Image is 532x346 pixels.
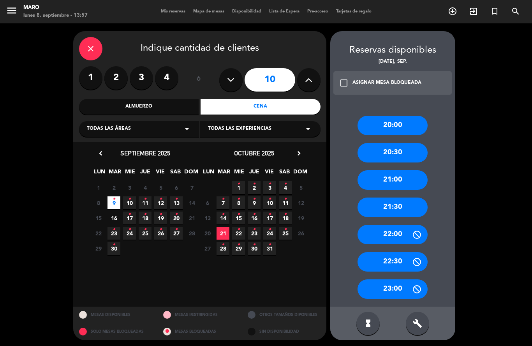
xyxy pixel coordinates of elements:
[279,181,292,194] span: 4
[92,196,105,209] span: 8
[242,307,326,323] div: OTROS TAMAÑOS DIPONIBLES
[330,43,455,58] div: Reservas disponibles
[263,212,276,224] span: 17
[490,7,499,16] i: turned_in_not
[358,116,428,135] div: 20:00
[113,223,115,236] i: •
[469,7,478,16] i: exit_to_app
[185,196,198,209] span: 14
[92,242,105,255] span: 29
[295,149,303,157] i: chevron_right
[139,181,151,194] span: 4
[202,167,215,180] span: LUN
[279,196,292,209] span: 11
[123,227,136,240] span: 24
[233,167,245,180] span: MIE
[157,307,242,323] div: MESAS RESTRINGIDAS
[201,242,214,255] span: 27
[186,66,211,94] div: ó
[123,196,136,209] span: 10
[201,227,214,240] span: 20
[232,181,245,194] span: 1
[139,167,151,180] span: JUE
[130,66,153,90] label: 3
[358,198,428,217] div: 21:30
[154,227,167,240] span: 26
[279,227,292,240] span: 25
[217,227,229,240] span: 21
[253,223,255,236] i: •
[253,208,255,221] i: •
[107,227,120,240] span: 23
[294,181,307,194] span: 5
[107,212,120,224] span: 16
[279,212,292,224] span: 18
[511,7,520,16] i: search
[139,227,151,240] span: 25
[184,167,197,180] span: DOM
[144,208,146,221] i: •
[248,196,261,209] span: 9
[284,193,287,205] i: •
[108,167,121,180] span: MAR
[170,227,183,240] span: 27
[358,279,428,299] div: 23:00
[208,125,271,133] span: Todas las experiencias
[201,212,214,224] span: 13
[157,9,189,14] span: Mis reservas
[170,181,183,194] span: 6
[363,319,373,328] i: hourglass_full
[139,212,151,224] span: 18
[170,196,183,209] span: 13
[175,193,178,205] i: •
[294,196,307,209] span: 12
[463,5,484,18] span: WALK IN
[155,66,178,90] label: 4
[23,12,88,19] div: lunes 8. septiembre - 13:57
[358,170,428,190] div: 21:00
[154,167,167,180] span: VIE
[284,223,287,236] i: •
[303,124,313,134] i: arrow_drop_down
[104,66,128,90] label: 2
[107,242,120,255] span: 30
[248,181,261,194] span: 2
[222,208,224,221] i: •
[268,208,271,221] i: •
[222,193,224,205] i: •
[232,196,245,209] span: 8
[248,227,261,240] span: 23
[169,167,182,180] span: SAB
[294,227,307,240] span: 26
[113,193,115,205] i: •
[268,223,271,236] i: •
[263,227,276,240] span: 24
[201,99,321,115] div: Cena
[154,181,167,194] span: 5
[175,208,178,221] i: •
[93,167,106,180] span: LUN
[263,181,276,194] span: 3
[237,223,240,236] i: •
[79,99,199,115] div: Almuerzo
[284,208,287,221] i: •
[182,124,192,134] i: arrow_drop_down
[232,227,245,240] span: 22
[154,196,167,209] span: 12
[232,212,245,224] span: 15
[352,79,421,87] div: ASIGNAR MESA BLOQUEADA
[185,181,198,194] span: 7
[265,9,303,14] span: Lista de Espera
[484,5,505,18] span: Reserva especial
[92,227,105,240] span: 22
[189,9,228,14] span: Mapa de mesas
[248,167,261,180] span: JUE
[284,178,287,190] i: •
[234,149,274,157] span: octubre 2025
[222,238,224,251] i: •
[128,223,131,236] i: •
[185,227,198,240] span: 28
[263,242,276,255] span: 31
[159,208,162,221] i: •
[144,193,146,205] i: •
